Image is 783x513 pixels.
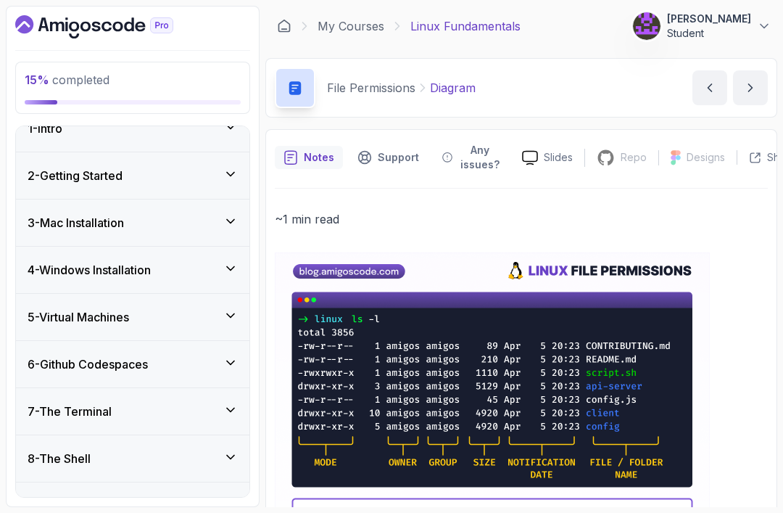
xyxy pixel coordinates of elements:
[434,139,510,176] button: Feedback button
[28,167,123,184] h3: 2 - Getting Started
[667,26,751,41] p: Student
[733,70,768,105] button: next content
[621,150,647,165] p: Repo
[28,214,124,231] h3: 3 - Mac Installation
[28,356,148,373] h3: 6 - Github Codespaces
[25,73,109,87] span: completed
[349,139,428,176] button: Support button
[16,388,249,435] button: 7-The Terminal
[28,308,129,326] h3: 5 - Virtual Machines
[692,70,727,105] button: previous content
[304,150,334,165] p: Notes
[430,79,476,97] p: Diagram
[15,15,207,38] a: Dashboard
[632,12,771,41] button: user profile image[PERSON_NAME]Student
[16,200,249,246] button: 3-Mac Installation
[318,17,384,35] a: My Courses
[16,247,249,293] button: 4-Windows Installation
[544,150,573,165] p: Slides
[25,73,49,87] span: 15 %
[16,435,249,482] button: 8-The Shell
[378,150,419,165] p: Support
[327,79,415,97] p: File Permissions
[16,341,249,387] button: 6-Github Codespaces
[275,209,768,229] p: ~1 min read
[16,294,249,340] button: 5-Virtual Machines
[633,12,660,40] img: user profile image
[277,19,291,33] a: Dashboard
[410,17,521,35] p: Linux Fundamentals
[16,152,249,199] button: 2-Getting Started
[28,450,91,467] h3: 8 - The Shell
[687,150,725,165] p: Designs
[28,261,151,279] h3: 4 - Windows Installation
[510,150,584,165] a: Slides
[16,105,249,152] button: 1-Intro
[28,403,112,420] h3: 7 - The Terminal
[458,143,502,172] p: Any issues?
[275,139,343,176] button: notes button
[667,12,751,26] p: [PERSON_NAME]
[28,120,62,137] h3: 1 - Intro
